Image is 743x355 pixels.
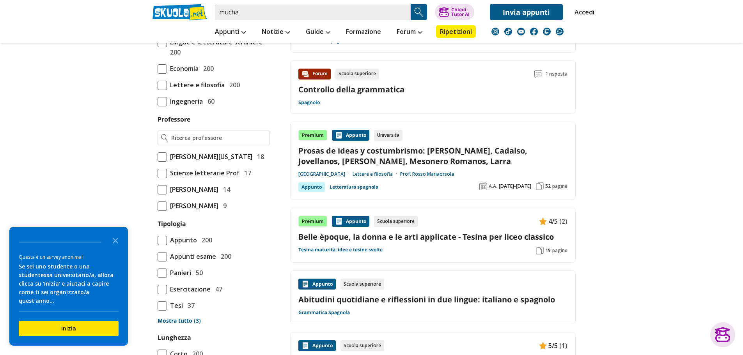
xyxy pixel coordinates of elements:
a: Notizie [260,25,292,39]
img: WhatsApp [556,28,564,35]
a: Ripetizioni [436,25,476,38]
img: Pagine [536,247,544,254]
button: ChiediTutor AI [435,4,474,20]
span: 4/5 [548,216,558,226]
img: Commenti lettura [534,70,542,78]
span: Esercitazione [167,284,211,294]
span: 200 [199,235,212,245]
label: Lunghezza [158,333,191,342]
span: 60 [204,96,215,106]
a: Prosas de ideas y costumbrismo: [PERSON_NAME], Cadalso, Jovellanos, [PERSON_NAME], Mesonero Roman... [298,145,567,166]
span: 37 [184,300,195,311]
span: 14 [220,184,230,194]
span: Lettere e filosofia [167,80,225,90]
a: Controllo della grammatica [298,84,404,95]
span: 200 [200,64,214,74]
span: [PERSON_NAME][US_STATE] [167,152,252,162]
span: 200 [218,251,231,261]
span: 1 risposta [545,69,567,79]
span: 5/5 [548,341,558,351]
div: Forum [298,69,331,79]
span: [DATE]-[DATE] [499,183,531,189]
a: Grammatica Spagnola [298,309,350,316]
img: instagram [491,28,499,35]
span: pagine [552,183,567,189]
a: Spagnolo [298,99,320,106]
a: Formazione [344,25,383,39]
div: Appunto [332,216,369,227]
button: Close the survey [108,232,123,248]
input: Ricerca professore [171,134,266,142]
div: Premium [298,216,327,227]
span: 17 [241,168,251,178]
a: [GEOGRAPHIC_DATA] [298,171,353,177]
span: 47 [212,284,222,294]
a: Belle èpoque, la donna e le arti applicate - Tesina per liceo classico [298,231,567,242]
img: Cerca appunti, riassunti o versioni [413,6,425,18]
span: Scienze letterarie Prof [167,168,239,178]
img: Appunti contenuto [539,217,547,225]
img: Appunti contenuto [335,131,343,139]
div: Appunto [298,182,325,192]
span: 200 [226,80,240,90]
img: tiktok [504,28,512,35]
img: Anno accademico [479,182,487,190]
img: Appunti contenuto [301,342,309,350]
span: 52 [545,183,551,189]
button: Inizia [19,321,119,336]
img: Appunti contenuto [301,280,309,288]
span: Appunto [167,235,197,245]
span: Panieri [167,268,191,278]
span: 18 [254,152,264,162]
label: Tipologia [158,219,186,228]
div: Scuola superiore [335,69,379,79]
a: Tesina maturità: idee e tesine svolte [298,247,383,253]
img: Appunti contenuto [335,217,343,225]
div: Scuola superiore [340,340,384,351]
span: (1) [559,341,567,351]
div: Se sei uno studente o una studentessa universitario/a, allora clicca su 'Inizia' e aiutaci a capi... [19,262,119,305]
img: twitch [543,28,551,35]
a: Prof. Rosso Mariaorsola [400,171,454,177]
img: facebook [530,28,538,35]
a: Mostra tutto (3) [158,317,270,325]
img: Forum contenuto [301,70,309,78]
button: Search Button [411,4,427,20]
div: Questa è un survey anonima! [19,253,119,261]
a: Guide [304,25,332,39]
a: Abitudini quotidiane e riflessioni in due lingue: italiano e spagnolo [298,294,567,305]
img: Appunti contenuto [539,342,547,350]
a: Appunti [213,25,248,39]
span: 19 [545,247,551,254]
span: Ingegneria [167,96,203,106]
img: Pagine [536,182,544,190]
span: [PERSON_NAME] [167,184,218,194]
span: 50 [193,268,203,278]
a: Lettere e filosofia [353,171,400,177]
div: Appunto [332,130,369,141]
a: Forum [395,25,424,39]
img: youtube [517,28,525,35]
span: [PERSON_NAME] [167,201,218,211]
div: Appunto [298,340,336,351]
div: Università [374,130,403,141]
span: pagine [552,247,567,254]
span: Economia [167,64,199,74]
span: 200 [167,47,181,57]
div: Premium [298,130,327,141]
span: (2) [559,216,567,226]
div: Chiedi Tutor AI [451,7,470,17]
div: Scuola superiore [340,279,384,290]
span: A.A. [489,183,497,189]
label: Professore [158,115,190,124]
div: Scuola superiore [374,216,418,227]
img: Ricerca professore [161,134,168,142]
a: Invia appunti [490,4,563,20]
span: Tesi [167,300,183,311]
span: 9 [220,201,227,211]
input: Cerca appunti, riassunti o versioni [215,4,411,20]
div: Appunto [298,279,336,290]
a: Accedi [575,4,591,20]
a: Letteratura spagnola [330,182,378,192]
span: Appunti esame [167,251,216,261]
